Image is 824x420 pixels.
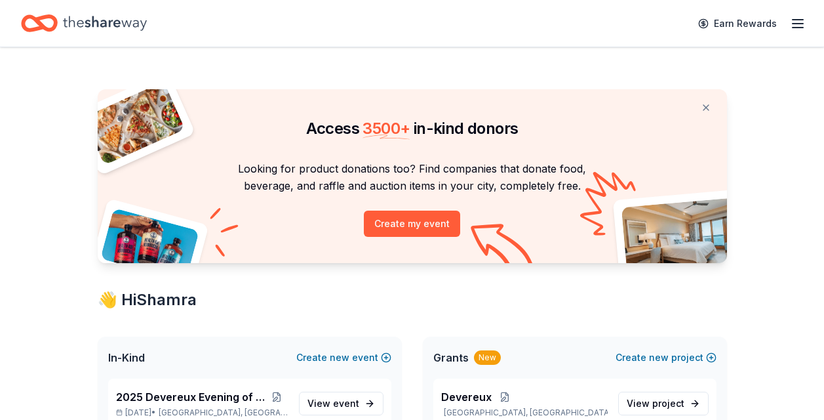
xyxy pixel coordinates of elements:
img: Curvy arrow [471,224,536,273]
span: In-Kind [108,350,145,366]
span: View [307,396,359,411]
span: [GEOGRAPHIC_DATA], [GEOGRAPHIC_DATA] [159,408,288,418]
p: [GEOGRAPHIC_DATA], [GEOGRAPHIC_DATA] [441,408,608,418]
div: 👋 Hi Shamra [98,289,727,310]
span: event [333,398,359,409]
a: View event [299,392,383,415]
button: Createnewproject [616,350,716,366]
p: [DATE] • [116,408,288,418]
span: View [627,396,684,411]
p: Looking for product donations too? Find companies that donate food, beverage, and raffle and auct... [113,160,711,195]
span: new [330,350,349,366]
span: new [649,350,669,366]
span: project [652,398,684,409]
a: Home [21,8,147,39]
span: 2025 Devereux Evening of Hope [116,389,265,405]
div: New [474,350,501,365]
span: Access in-kind donors [306,119,519,138]
span: Grants [433,350,469,366]
button: Createnewevent [296,350,391,366]
a: View project [618,392,709,415]
a: Earn Rewards [690,12,785,35]
span: 3500 + [363,119,410,138]
img: Pizza [83,81,185,165]
span: Devereux [441,389,492,405]
button: Create my event [364,211,460,237]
